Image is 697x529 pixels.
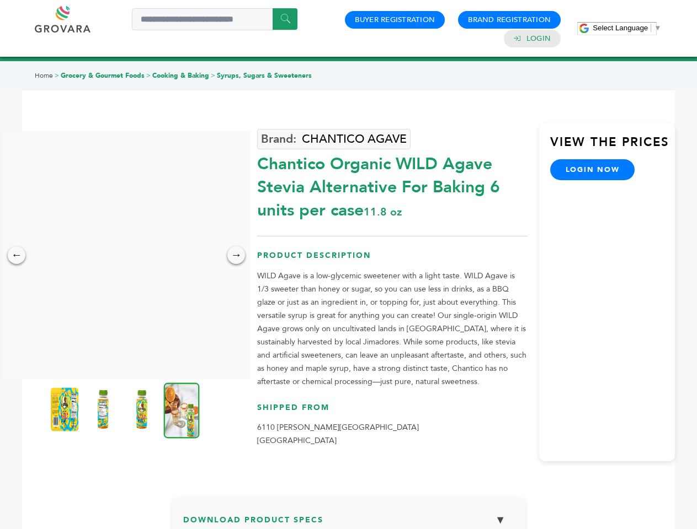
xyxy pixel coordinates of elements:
p: WILD Agave is a low-glycemic sweetener with a light taste. WILD Agave is 1/3 sweeter than honey o... [257,269,528,388]
img: Chantico Organic WILD Agave - Stevia Alternative For Baking 6 units per case 11.8 oz [164,382,200,438]
div: → [227,246,245,264]
div: ← [8,246,25,264]
a: CHANTICO AGAVE [257,129,411,149]
input: Search a product or brand... [132,8,297,30]
span: ​ [651,24,651,32]
span: > [146,71,151,80]
a: Syrups, Sugars & Sweeteners [217,71,312,80]
a: Select Language​ [593,24,661,32]
span: > [211,71,215,80]
span: ▼ [654,24,661,32]
span: 11.8 oz [364,204,402,219]
a: Login [526,34,551,44]
span: Select Language [593,24,648,32]
img: Chantico Organic WILD Agave - Stevia Alternative For Baking 6 units per case 11.8 oz Product Label [51,387,78,431]
img: Chantico Organic WILD Agave - Stevia Alternative For Baking 6 units per case 11.8 oz [128,387,156,431]
p: 6110 [PERSON_NAME][GEOGRAPHIC_DATA] [GEOGRAPHIC_DATA] [257,421,528,447]
img: Chantico Organic WILD Agave - Stevia Alternative For Baking 6 units per case 11.8 oz Nutrition Info [89,387,117,431]
h3: View the Prices [550,134,675,159]
a: Cooking & Baking [152,71,209,80]
h3: Shipped From [257,402,528,422]
a: Brand Registration [468,15,551,25]
h3: Product Description [257,250,528,269]
span: > [55,71,59,80]
div: Chantico Organic WILD Agave Stevia Alternative For Baking 6 units per case [257,147,528,222]
a: Buyer Registration [355,15,435,25]
a: Grocery & Gourmet Foods [61,71,145,80]
a: Home [35,71,53,80]
a: login now [550,159,635,180]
